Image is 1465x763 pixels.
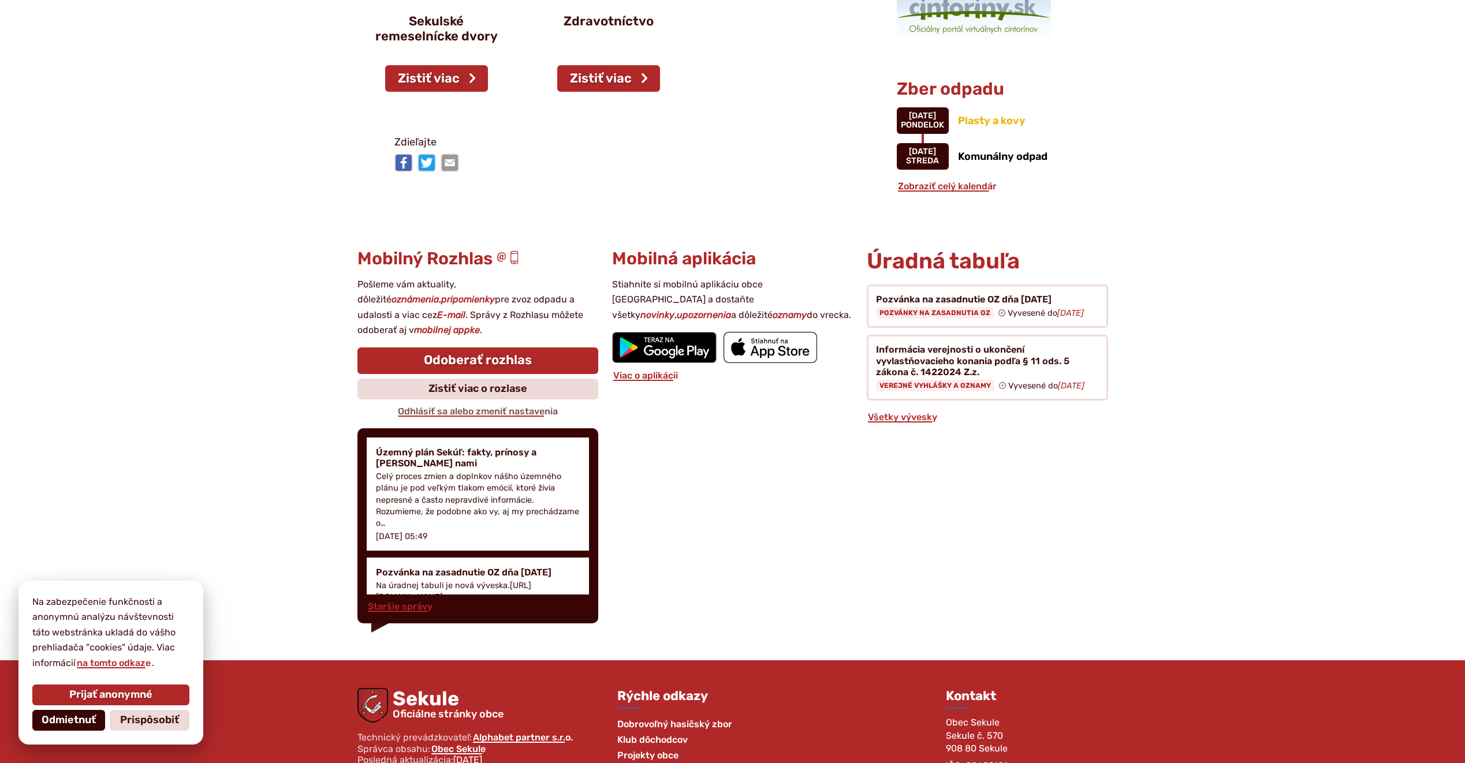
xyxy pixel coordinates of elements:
a: Projekty obce [617,747,679,763]
h3: Mobilný Rozhlas [357,249,598,268]
a: Informácia verejnosti o ukončení vyvlastňovacieho konania podľa § 11 ods. 5 zákona č. 1422024 Z.z... [867,335,1108,401]
span: pondelok [901,120,944,130]
a: Alphabet partner s.r.o. [472,732,574,743]
img: Zdieľať e-mailom [441,154,459,172]
a: Logo Sekule, prejsť na domovskú stránku. [357,688,617,723]
a: Zistiť viac o rozlase [357,379,598,399]
a: Klub dôchodcov [617,732,688,747]
span: streda [906,156,939,166]
span: Prispôsobiť [120,714,179,727]
a: Pozvánka na zasadnutie OZ dňa [DATE] Na úradnej tabuli je nová výveska.[URL][DOMAIN_NAME] [DATE] ... [367,558,589,625]
p: Sekulské remeselnícke dvory [371,14,502,44]
button: Odmietnuť [32,710,105,731]
a: Plasty a kovy [DATE] pondelok [897,107,1071,134]
p: [DATE] 05:49 [376,532,428,541]
span: Sekule [388,689,504,719]
a: Pozvánka na zasadnutie OZ dňa [DATE] Pozvánky na zasadnutia OZ Vyvesené do[DATE] [867,285,1108,328]
span: Oficiálne stránky obce [393,709,504,719]
strong: oznamy [773,309,807,320]
img: Zdieľať na Twitteri [417,154,436,172]
img: Prejsť na mobilnú aplikáciu Sekule v službe Google Play [612,332,717,363]
a: Staršie správy [367,601,434,612]
strong: mobilnej appke [414,324,480,335]
p: Celý proces zmien a doplnkov nášho územného plánu je pod veľkým tlakom emócií, ktoré živia nepres... [376,471,580,529]
h3: Rýchle odkazy [617,688,732,707]
img: Prejsť na domovskú stránku [357,688,389,723]
p: Na zabezpečenie funkčnosti a anonymnú analýzu návštevnosti táto webstránka ukladá do vášho prehli... [32,594,189,671]
span: Plasty a kovy [958,114,1026,127]
strong: E-mail [437,309,465,320]
strong: upozornenia [677,309,731,320]
button: Prijať anonymné [32,685,189,705]
a: Odoberať rozhlas [357,347,598,374]
span: Prijať anonymné [69,689,152,701]
span: [DATE] [909,147,936,156]
span: [DATE] [909,111,936,121]
p: Zdieľajte [394,134,897,151]
p: Pošleme vám aktuality, dôležité , pre zvoz odpadu a udalosti a viac cez . Správy z Rozhlasu môžet... [357,277,598,338]
h4: Pozvánka na zasadnutie OZ dňa [DATE] [376,567,580,578]
p: Zdravotníctvo [543,14,674,29]
strong: novinky [640,309,674,320]
span: Odmietnuť [42,714,96,727]
h3: Zber odpadu [897,80,1071,99]
a: Zobraziť celý kalendár [897,181,998,192]
a: Viac o aplikácii [612,370,679,381]
p: Stiahnite si mobilnú aplikáciu obce [GEOGRAPHIC_DATA] a dostaňte všetky , a dôležité do vrecka. [612,277,853,323]
h3: Kontakt [946,688,1108,707]
h2: Úradná tabuľa [867,249,1108,274]
a: Všetky vývesky [867,412,938,422]
img: Zdieľať na Facebooku [394,154,413,172]
a: Zistiť viac [557,65,660,92]
span: Komunálny odpad [958,150,1048,163]
p: Na úradnej tabuli je nová výveska.[URL][DOMAIN_NAME] [376,580,580,603]
a: Komunálny odpad [DATE] streda [897,143,1071,170]
h4: Územný plán Sekúľ: fakty, prínosy a [PERSON_NAME] nami [376,447,580,469]
a: na tomto odkaze [76,657,152,668]
a: Územný plán Sekúľ: fakty, prínosy a [PERSON_NAME] nami Celý proces zmien a doplnkov nášho územnéh... [367,437,589,551]
a: Odhlásiť sa alebo zmeniť nastavenia [397,406,559,417]
a: Zistiť viac [385,65,488,92]
strong: oznámenia [392,294,439,305]
span: Obec Sekule Sekule č. 570 908 80 Sekule [946,717,1008,754]
button: Prispôsobiť [110,710,189,731]
a: Dobrovoľný hasičský zbor [617,716,732,732]
a: Obec Sekule [430,743,487,754]
img: Prejsť na mobilnú aplikáciu Sekule v App Store [724,332,817,363]
strong: pripomienky [441,294,495,305]
h3: Mobilná aplikácia [612,249,853,268]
